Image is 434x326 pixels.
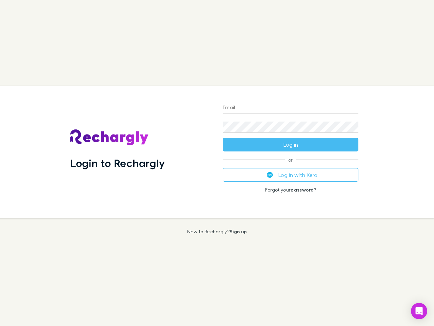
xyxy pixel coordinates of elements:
p: Forgot your ? [223,187,358,193]
img: Rechargly's Logo [70,129,149,146]
a: Sign up [230,229,247,234]
a: password [291,187,314,193]
div: Open Intercom Messenger [411,303,427,319]
p: New to Rechargly? [187,229,247,234]
button: Log in [223,138,358,151]
h1: Login to Rechargly [70,157,165,169]
button: Log in with Xero [223,168,358,182]
img: Xero's logo [267,172,273,178]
